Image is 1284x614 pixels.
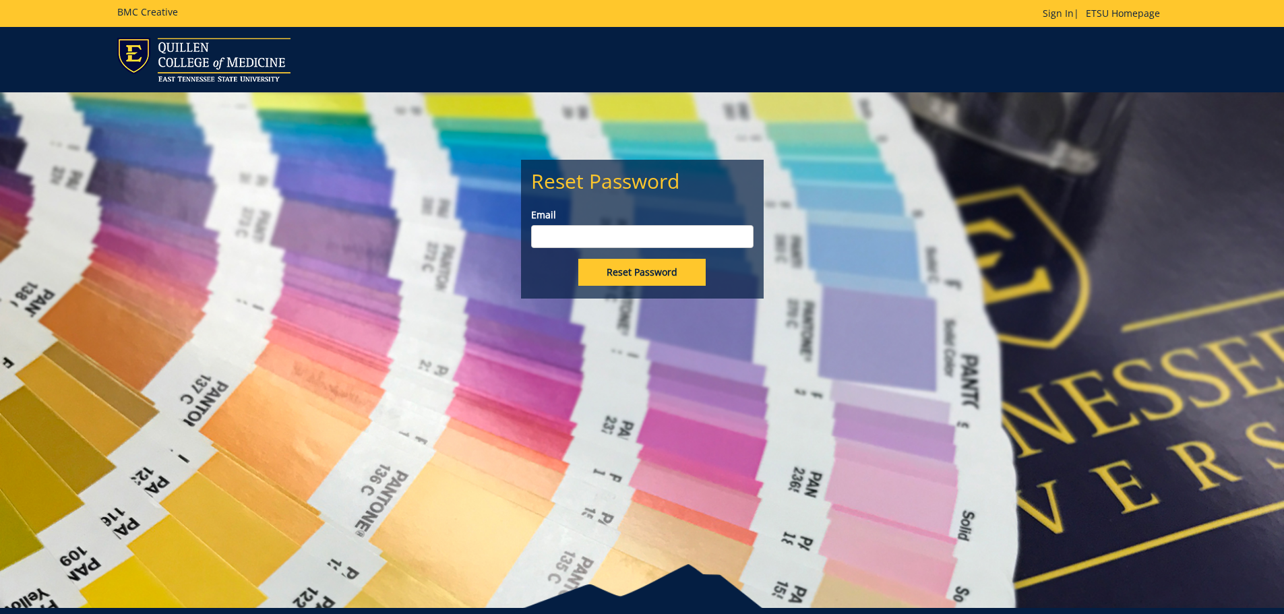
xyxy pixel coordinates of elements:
[1043,7,1167,20] p: |
[531,208,754,222] label: Email
[578,259,706,286] input: Reset Password
[117,7,178,17] h5: BMC Creative
[1043,7,1074,20] a: Sign In
[1079,7,1167,20] a: ETSU Homepage
[531,170,754,192] h2: Reset Password
[117,38,291,82] img: ETSU logo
